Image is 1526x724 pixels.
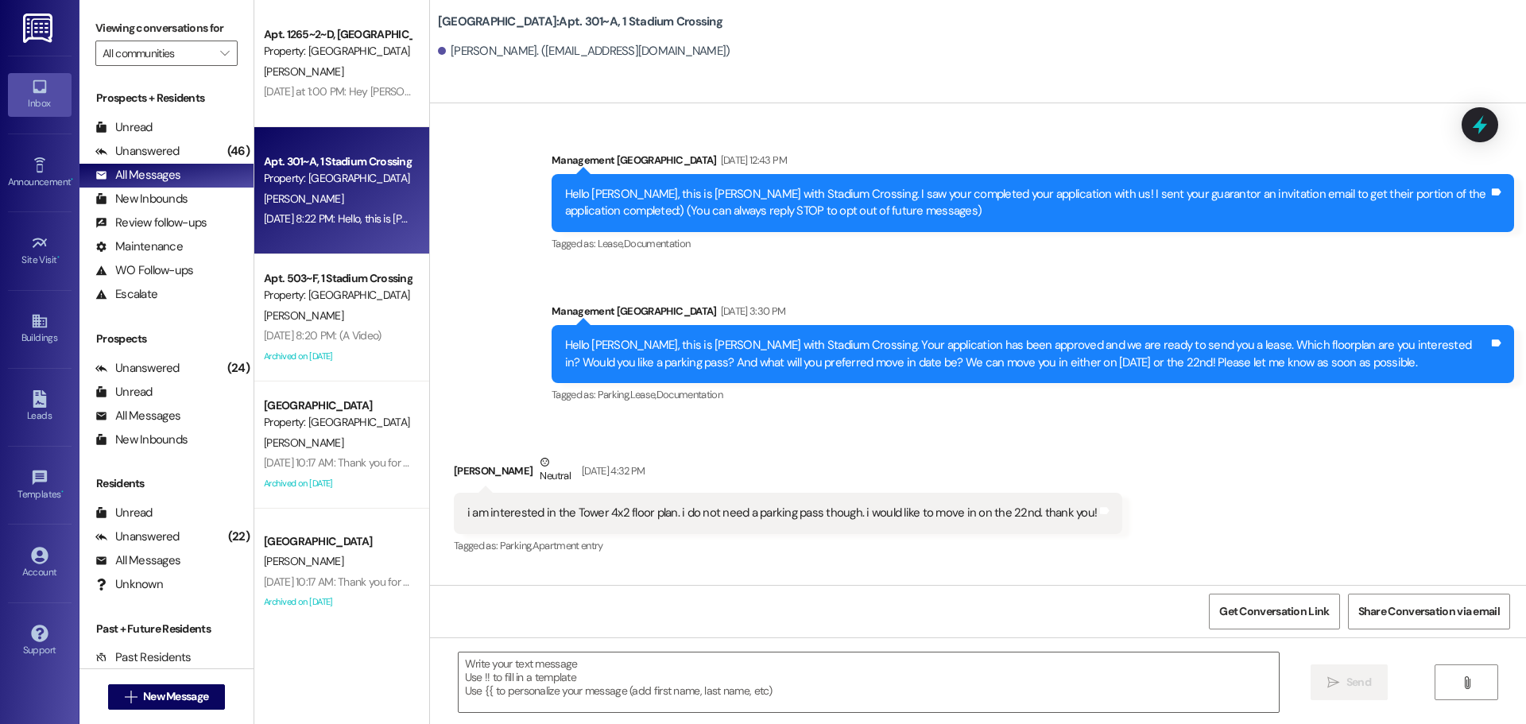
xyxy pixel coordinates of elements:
[552,383,1514,406] div: Tagged as:
[1209,594,1339,629] button: Get Conversation Link
[95,408,180,424] div: All Messages
[454,454,1122,493] div: [PERSON_NAME]
[454,534,1122,557] div: Tagged as:
[125,691,137,703] i: 
[1348,594,1510,629] button: Share Conversation via email
[223,139,254,164] div: (46)
[95,528,180,545] div: Unanswered
[79,475,254,492] div: Residents
[79,90,254,106] div: Prospects + Residents
[262,592,412,612] div: Archived on [DATE]
[552,152,1514,174] div: Management [GEOGRAPHIC_DATA]
[143,688,208,705] span: New Message
[565,337,1489,371] div: Hello [PERSON_NAME], this is [PERSON_NAME] with Stadium Crossing. Your application has been appro...
[79,331,254,347] div: Prospects
[467,505,1097,521] div: i am interested in the Tower 4x2 floor plan. i do not need a parking pass though. i would like to...
[8,230,72,273] a: Site Visit •
[264,554,343,568] span: [PERSON_NAME]
[8,464,72,507] a: Templates •
[95,262,193,279] div: WO Follow-ups
[624,237,691,250] span: Documentation
[1461,676,1473,689] i: 
[95,576,163,593] div: Unknown
[264,153,411,170] div: Apt. 301~A, 1 Stadium Crossing
[264,575,458,589] div: [DATE] 10:17 AM: Thank you for the update!
[95,552,180,569] div: All Messages
[224,525,254,549] div: (22)
[264,308,343,323] span: [PERSON_NAME]
[71,174,73,185] span: •
[565,186,1489,220] div: Hello [PERSON_NAME], this is [PERSON_NAME] with Stadium Crossing. I saw your completed your appli...
[220,47,229,60] i: 
[79,621,254,637] div: Past + Future Residents
[536,454,573,487] div: Neutral
[717,303,786,319] div: [DATE] 3:30 PM
[264,455,458,470] div: [DATE] 10:17 AM: Thank you for the update!
[264,436,343,450] span: [PERSON_NAME]
[108,684,226,710] button: New Message
[8,73,72,116] a: Inbox
[264,192,343,206] span: [PERSON_NAME]
[1219,603,1329,620] span: Get Conversation Link
[264,287,411,304] div: Property: [GEOGRAPHIC_DATA]
[23,14,56,43] img: ResiDesk Logo
[95,16,238,41] label: Viewing conversations for
[264,170,411,187] div: Property: [GEOGRAPHIC_DATA]
[95,286,157,303] div: Escalate
[264,328,381,343] div: [DATE] 8:20 PM: (A Video)
[95,238,183,255] div: Maintenance
[8,620,72,663] a: Support
[264,43,411,60] div: Property: [GEOGRAPHIC_DATA]
[8,308,72,350] a: Buildings
[262,347,412,366] div: Archived on [DATE]
[264,26,411,43] div: Apt. 1265~2~D, [GEOGRAPHIC_DATA]
[95,505,153,521] div: Unread
[578,463,645,479] div: [DATE] 4:32 PM
[438,43,730,60] div: [PERSON_NAME]. ([EMAIL_ADDRESS][DOMAIN_NAME])
[1358,603,1500,620] span: Share Conversation via email
[95,215,207,231] div: Review follow-ups
[95,432,188,448] div: New Inbounds
[95,191,188,207] div: New Inbounds
[264,84,1255,99] div: [DATE] at 1:00 PM: Hey [PERSON_NAME], I just wanted to follow up with you regarding the mail we r...
[552,303,1514,325] div: Management [GEOGRAPHIC_DATA]
[717,152,787,168] div: [DATE] 12:43 PM
[438,14,722,30] b: [GEOGRAPHIC_DATA]: Apt. 301~A, 1 Stadium Crossing
[598,237,624,250] span: Lease ,
[8,542,72,585] a: Account
[103,41,212,66] input: All communities
[95,119,153,136] div: Unread
[95,167,180,184] div: All Messages
[95,360,180,377] div: Unanswered
[1327,676,1339,689] i: 
[95,384,153,401] div: Unread
[264,270,411,287] div: Apt. 503~F, 1 Stadium Crossing Guarantors
[95,649,192,666] div: Past Residents
[1311,664,1388,700] button: Send
[656,388,723,401] span: Documentation
[262,474,412,494] div: Archived on [DATE]
[8,385,72,428] a: Leads
[630,388,656,401] span: Lease ,
[552,232,1514,255] div: Tagged as:
[1346,674,1371,691] span: Send
[95,143,180,160] div: Unanswered
[264,64,343,79] span: [PERSON_NAME]
[500,539,533,552] span: Parking ,
[533,539,603,552] span: Apartment entry
[57,252,60,263] span: •
[223,356,254,381] div: (24)
[61,486,64,498] span: •
[598,388,630,401] span: Parking ,
[264,533,411,550] div: [GEOGRAPHIC_DATA]
[264,414,411,431] div: Property: [GEOGRAPHIC_DATA]
[264,397,411,414] div: [GEOGRAPHIC_DATA]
